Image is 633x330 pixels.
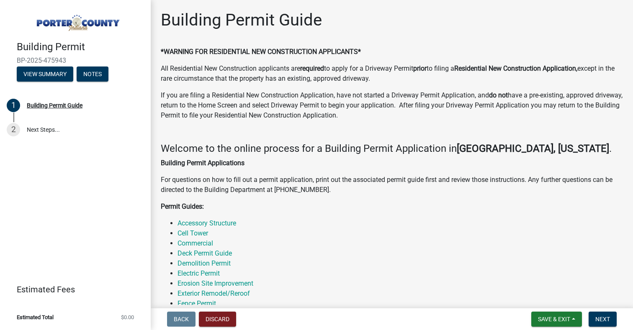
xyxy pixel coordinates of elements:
[17,315,54,320] span: Estimated Total
[178,219,236,227] a: Accessory Structure
[161,90,623,120] p: If you are filing a Residential New Construction Application, have not started a Driveway Permit ...
[457,143,609,154] strong: [GEOGRAPHIC_DATA], [US_STATE]
[161,48,361,56] strong: *WARNING FOR RESIDENTIAL NEW CONSTRUCTION APPLICANTS*
[413,64,427,72] strong: prior
[161,64,623,84] p: All Residential New Construction applicants are to apply for a Driveway Permit to filing a except...
[17,56,134,64] span: BP-2025-475943
[17,71,73,78] wm-modal-confirm: Summary
[77,71,108,78] wm-modal-confirm: Notes
[121,315,134,320] span: $0.00
[17,41,144,53] h4: Building Permit
[27,102,82,108] div: Building Permit Guide
[489,91,508,99] strong: do not
[17,67,73,82] button: View Summary
[178,249,232,257] a: Deck Permit Guide
[178,279,253,287] a: Erosion Site Improvement
[300,64,324,72] strong: required
[178,299,216,307] a: Fence Permit
[167,312,196,327] button: Back
[178,229,208,237] a: Cell Tower
[589,312,617,327] button: Next
[454,64,577,72] strong: Residential New Construction Application,
[161,159,244,167] strong: Building Permit Applications
[178,289,250,297] a: Exterior Remodel/Reroof
[7,123,20,136] div: 2
[161,202,204,210] strong: Permit Guides:
[178,239,213,247] a: Commercial
[531,312,582,327] button: Save & Exit
[7,281,137,298] a: Estimated Fees
[178,269,220,277] a: Electric Permit
[595,316,610,322] span: Next
[161,143,623,155] h4: Welcome to the online process for a Building Permit Application in .
[77,67,108,82] button: Notes
[199,312,236,327] button: Discard
[174,316,189,322] span: Back
[7,99,20,112] div: 1
[161,10,322,30] h1: Building Permit Guide
[178,259,231,267] a: Demolition Permit
[538,316,570,322] span: Save & Exit
[161,175,623,195] p: For questions on how to fill out a permit application, print out the associated permit guide firs...
[17,9,137,32] img: Porter County, Indiana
